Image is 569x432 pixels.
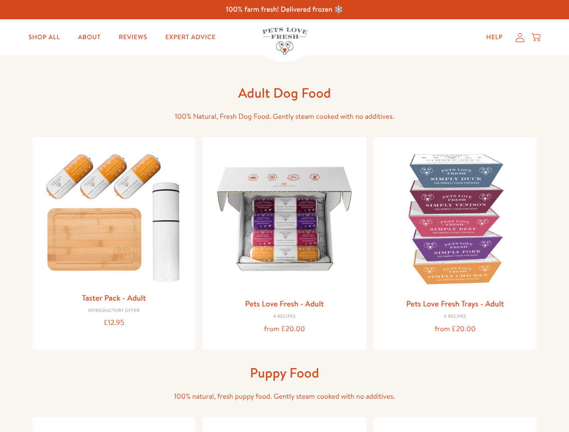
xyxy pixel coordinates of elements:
[111,28,154,46] a: Reviews
[40,308,189,314] div: Introductory Offer
[381,314,530,319] div: 4 Recipes
[82,292,146,303] a: Taster Pack - Adult
[141,364,429,382] h1: Puppy Food
[40,144,189,287] img: Taster Pack - Adult
[175,112,394,121] span: 100% Natural, Fresh Dog Food. Gently steam cooked with no additives.
[381,144,530,293] img: Pets Love Fresh Trays - Adult
[479,28,510,46] a: Help
[406,298,504,309] a: Pets Love Fresh Trays - Adult
[210,314,359,319] div: 4 Recipes
[245,298,324,309] a: Pets Love Fresh - Adult
[71,28,108,46] a: About
[158,28,223,46] a: Expert Advice
[21,28,67,46] a: Shop All
[381,323,530,335] div: from £20.00
[210,144,359,293] img: Pets Love Fresh - Adult
[174,391,395,401] span: 100% natural, fresh puppy food. Gently steam cooked with no additives.
[210,323,359,335] div: from £20.00
[262,27,307,55] img: Pets Love Fresh
[141,84,429,102] h1: Adult Dog Food
[40,317,189,329] div: £12.95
